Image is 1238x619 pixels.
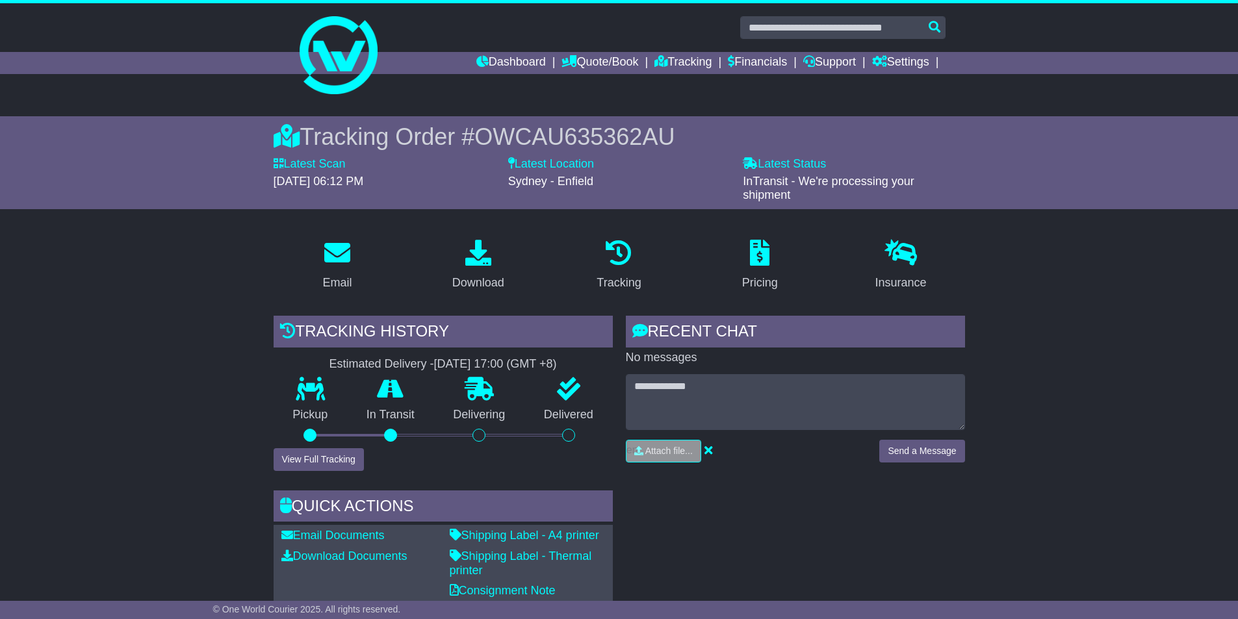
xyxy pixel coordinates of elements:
[728,52,787,74] a: Financials
[322,274,352,292] div: Email
[444,235,513,296] a: Download
[450,550,592,577] a: Shipping Label - Thermal printer
[213,604,401,614] span: © One World Courier 2025. All rights reserved.
[434,357,557,372] div: [DATE] 17:00 (GMT +8)
[274,157,346,171] label: Latest Scan
[879,440,964,462] button: Send a Message
[626,316,965,351] div: RECENT CHAT
[561,52,638,74] a: Quote/Book
[508,157,594,171] label: Latest Location
[281,550,407,562] a: Download Documents
[474,123,675,150] span: OWCAU635362AU
[734,235,786,296] a: Pricing
[476,52,546,74] a: Dashboard
[626,351,965,365] p: No messages
[508,175,593,188] span: Sydney - Enfield
[597,274,641,292] div: Tracking
[274,316,613,351] div: Tracking history
[867,235,935,296] a: Insurance
[274,175,364,188] span: [DATE] 06:12 PM
[274,123,965,151] div: Tracking Order #
[450,529,599,542] a: Shipping Label - A4 printer
[875,274,927,292] div: Insurance
[654,52,712,74] a: Tracking
[452,274,504,292] div: Download
[524,408,613,422] p: Delivered
[743,157,826,171] label: Latest Status
[803,52,856,74] a: Support
[742,274,778,292] div: Pricing
[274,490,613,525] div: Quick Actions
[434,408,525,422] p: Delivering
[872,52,929,74] a: Settings
[274,448,364,471] button: View Full Tracking
[274,408,348,422] p: Pickup
[347,408,434,422] p: In Transit
[450,584,556,597] a: Consignment Note
[274,357,613,372] div: Estimated Delivery -
[588,235,649,296] a: Tracking
[314,235,360,296] a: Email
[743,175,914,202] span: InTransit - We're processing your shipment
[281,529,385,542] a: Email Documents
